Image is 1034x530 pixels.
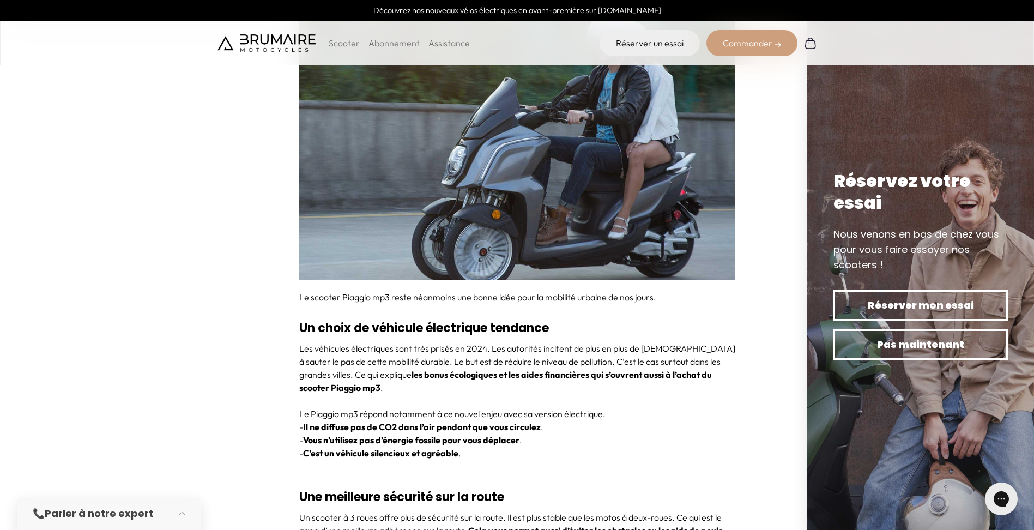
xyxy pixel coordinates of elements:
img: Panier [804,37,817,50]
strong: les bonus écologiques et les aides financières qui s’ouvrent aussi à l’achat du scooter Piaggio mp3 [299,369,712,393]
p: - . [299,447,735,460]
p: - . [299,420,735,433]
a: Abonnement [368,38,420,49]
strong: Une meilleure sécurité sur la route [299,489,504,505]
strong: Il ne diffuse pas de CO2 dans l’air pendant que vous circulez [303,421,541,432]
a: Réserver un essai [600,30,700,56]
iframe: Gorgias live chat messenger [979,479,1023,519]
div: Commander [706,30,797,56]
p: Le Piaggio mp3 répond notamment à ce nouvel enjeu avec sa version électrique. [299,407,735,420]
img: Brumaire Motocycles [217,34,316,52]
a: Assistance [428,38,470,49]
img: right-arrow-2.png [775,41,781,48]
p: Le scooter Piaggio mp3 reste néanmoins une bonne idée pour la mobilité urbaine de nos jours. [299,291,735,304]
strong: Un choix de véhicule électrique tendance [299,320,549,336]
strong: Vous n’utilisez pas d’énergie fossile pour vous déplacer [303,435,519,445]
p: Scooter [329,37,360,50]
strong: C’est un véhicule silencieux et agréable [303,448,458,459]
p: Les véhicules électriques sont très prisés en 2024. Les autorités incitent de plus en plus de [DE... [299,342,735,394]
p: - . [299,433,735,447]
